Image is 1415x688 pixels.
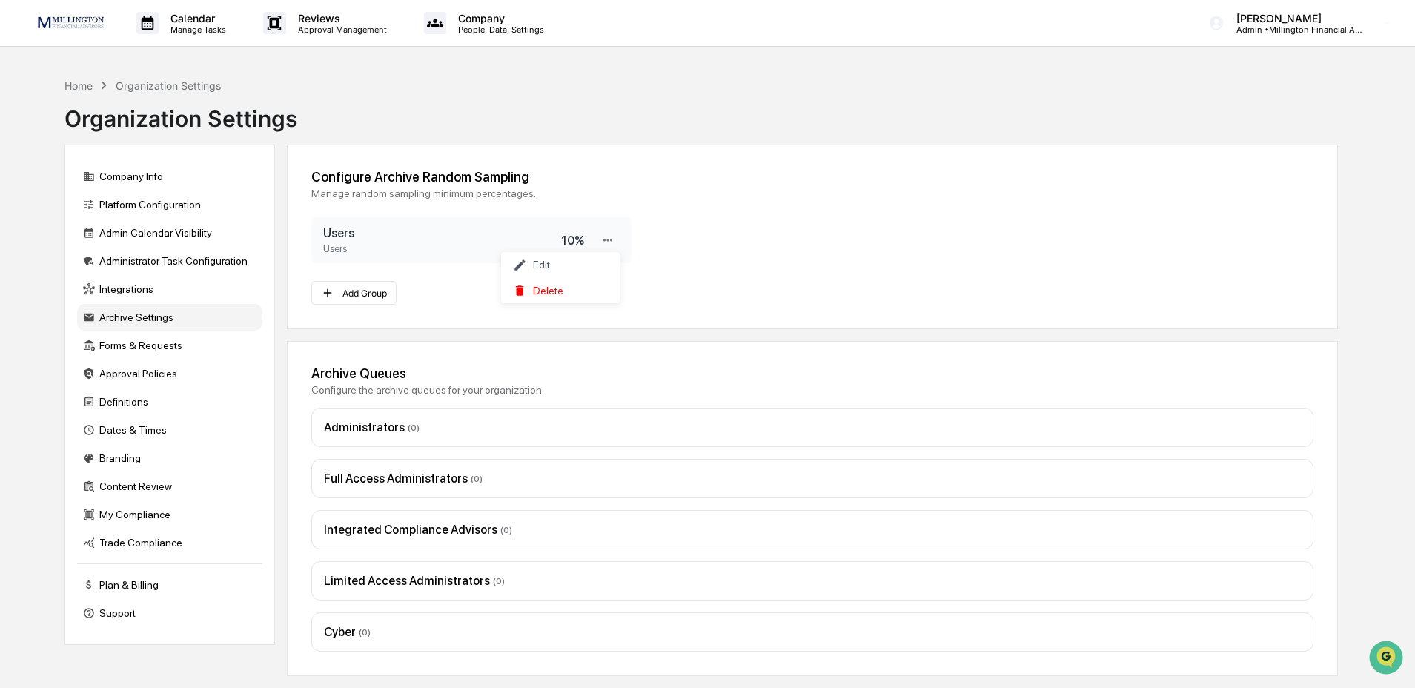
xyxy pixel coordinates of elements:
button: Add Group [311,281,397,305]
div: Organization Settings [64,93,297,132]
div: Forms & Requests [77,332,262,359]
span: Pylon [148,251,179,262]
div: 🔎 [15,216,27,228]
div: Archive Queues [311,365,1313,381]
div: Start new chat [50,113,243,128]
div: Dates & Times [77,417,262,443]
span: ( 0 ) [408,423,420,433]
div: Definitions [77,388,262,415]
div: Archive Settings [77,304,262,331]
div: Manage random sampling minimum percentages. [311,188,1313,199]
button: Start new chat [252,118,270,136]
iframe: Open customer support [1368,639,1408,679]
a: 🖐️Preclearance [9,181,102,208]
a: 🗄️Attestations [102,181,190,208]
h3: Users [323,226,561,240]
div: Approval Policies [77,360,262,387]
p: Calendar [159,12,233,24]
span: ( 0 ) [500,525,512,535]
div: Branding [77,445,262,472]
div: Content Review [77,473,262,500]
span: Attestations [122,187,184,202]
p: Admin • Millington Financial Advisors, LLC [1225,24,1362,35]
div: Full Access Administrators [324,472,1301,486]
div: 10 % [561,234,584,248]
p: How can we help? [15,31,270,55]
div: Company Info [77,163,262,190]
a: Powered byPylon [105,251,179,262]
p: Company [446,12,551,24]
div: Integrations [77,276,262,302]
div: We're available if you need us! [50,128,188,140]
span: ( 0 ) [359,627,371,638]
div: Edit [501,252,620,278]
p: Reviews [286,12,394,24]
div: My Compliance [77,501,262,528]
div: Administrators [324,420,1301,434]
div: Home [64,79,93,92]
p: [PERSON_NAME] [1225,12,1362,24]
span: Preclearance [30,187,96,202]
span: Data Lookup [30,215,93,230]
div: Limited Access Administrators [324,574,1301,588]
span: ( 0 ) [493,576,505,586]
p: People, Data, Settings [446,24,551,35]
div: Support [77,600,262,626]
div: Users [323,243,561,254]
span: ( 0 ) [471,474,483,484]
div: 🗄️ [107,188,119,200]
div: Trade Compliance [77,529,262,556]
div: Cyber [324,625,1301,639]
img: logo [36,15,107,31]
div: Configure the archive queues for your organization. [311,384,1313,396]
img: 1746055101610-c473b297-6a78-478c-a979-82029cc54cd1 [15,113,42,140]
p: Manage Tasks [159,24,233,35]
div: Organization Settings [116,79,221,92]
div: 🖐️ [15,188,27,200]
a: 🔎Data Lookup [9,209,99,236]
div: Admin Calendar Visibility [77,219,262,246]
div: Plan & Billing [77,572,262,598]
div: Administrator Task Configuration [77,248,262,274]
div: Configure Archive Random Sampling [311,169,1313,185]
p: Approval Management [286,24,394,35]
div: Integrated Compliance Advisors [324,523,1301,537]
div: Platform Configuration [77,191,262,218]
div: Delete [501,278,620,304]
